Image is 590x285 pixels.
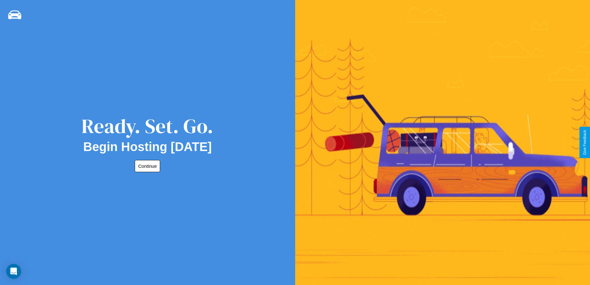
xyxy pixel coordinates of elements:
h2: Begin Hosting [DATE] [83,140,212,154]
div: Ready. Set. Go. [81,112,213,140]
div: Give Feedback [583,130,587,155]
div: Open Intercom Messenger [6,264,21,279]
button: Continue [135,160,160,172]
